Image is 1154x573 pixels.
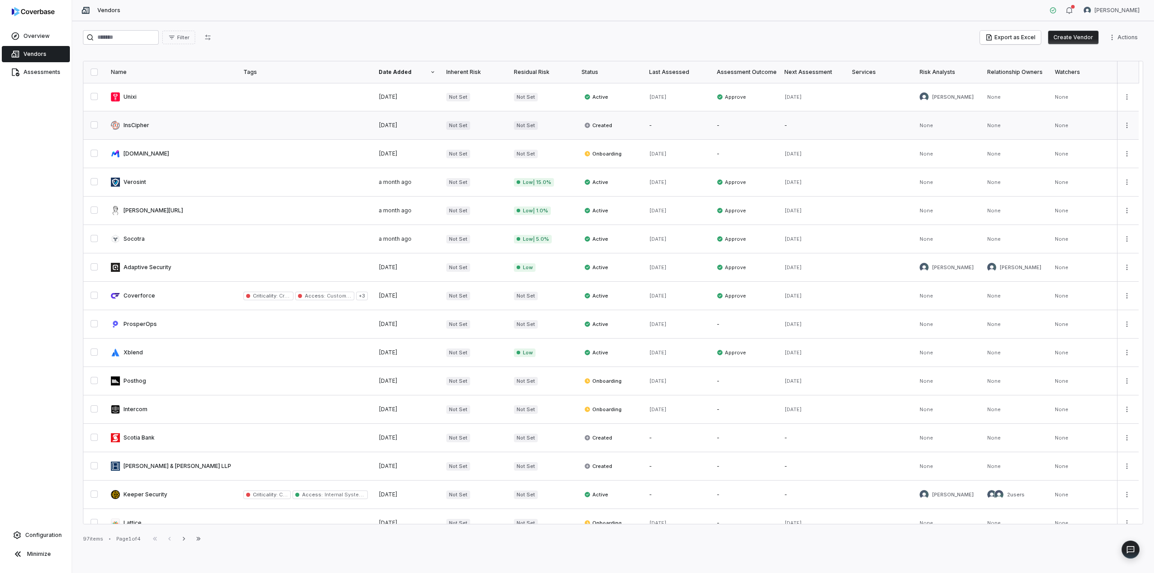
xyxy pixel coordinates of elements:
button: Filter [162,31,195,44]
div: Relationship Owners [987,69,1044,76]
td: - [779,111,847,140]
span: [DATE] [649,94,667,100]
button: More actions [1120,289,1134,303]
span: Access : [305,293,325,299]
span: [DATE] [784,236,802,242]
div: 97 items [83,536,103,542]
span: Not Set [446,93,470,101]
span: Not Set [446,292,470,300]
span: [DATE] [379,321,398,327]
a: Configuration [4,527,68,543]
span: [PERSON_NAME] [932,94,974,101]
button: More actions [1120,175,1134,189]
span: [PERSON_NAME] [1000,264,1041,271]
span: [DATE] [784,207,802,214]
button: More actions [1120,516,1134,530]
button: More actions [1120,403,1134,416]
span: [DATE] [649,321,667,327]
span: [DATE] [379,434,398,441]
td: - [711,481,779,509]
span: [DATE] [649,349,667,356]
div: Page 1 of 4 [116,536,141,542]
span: Not Set [446,263,470,272]
span: Active [584,292,608,299]
td: - [711,424,779,452]
span: Access : [302,491,323,498]
button: Create Vendor [1048,31,1099,44]
span: Created [584,434,612,441]
span: [DATE] [784,94,802,100]
td: - [644,481,711,509]
span: [DATE] [649,378,667,384]
button: More actions [1120,459,1134,473]
div: Risk Analysts [920,69,976,76]
span: Active [584,207,608,214]
button: More actions [1120,90,1134,104]
img: Shaun Angley avatar [987,263,996,272]
span: [DATE] [379,377,398,384]
span: a month ago [379,179,412,185]
span: Low | 15.0% [514,178,554,187]
span: [DATE] [649,264,667,270]
span: Active [584,491,608,498]
span: Not Set [446,490,470,499]
span: [DATE] [379,93,398,100]
span: Not Set [514,519,538,527]
span: [DATE] [784,264,802,270]
span: Not Set [446,348,470,357]
span: [DATE] [649,293,667,299]
span: a month ago [379,235,412,242]
span: Criticality : [253,491,278,498]
span: Overview [23,32,50,40]
span: Not Set [446,405,470,414]
img: Shaun Angley avatar [920,92,929,101]
div: Next Assessment [784,69,841,76]
span: Not Set [514,320,538,329]
div: Status [582,69,638,76]
span: Assessments [23,69,60,76]
span: Onboarding [584,377,622,385]
td: - [711,509,779,537]
span: [DATE] [784,321,802,327]
span: Not Set [514,377,538,385]
span: Low | 1.0% [514,206,551,215]
span: [PERSON_NAME] [1094,7,1140,14]
span: [DATE] [649,179,667,185]
span: Active [584,179,608,186]
span: [DATE] [649,406,667,413]
div: Date Added [379,69,435,76]
span: [DATE] [379,150,398,157]
span: Low [514,348,536,357]
img: Shaun Angley avatar [920,263,929,272]
span: [DATE] [379,264,398,270]
span: [DATE] [784,520,802,526]
span: Critical [278,491,296,498]
span: [DATE] [379,463,398,469]
span: [PERSON_NAME] [932,491,974,498]
td: - [711,452,779,481]
span: Not Set [446,434,470,442]
button: More actions [1120,147,1134,160]
button: More actions [1120,317,1134,331]
span: [DATE] [379,349,398,356]
span: Not Set [446,377,470,385]
span: Active [584,93,608,101]
td: - [779,424,847,452]
span: [DATE] [649,207,667,214]
span: [DATE] [784,349,802,356]
span: Filter [177,34,189,41]
td: - [711,310,779,339]
span: Not Set [514,121,538,130]
span: Not Set [514,150,538,158]
span: [DATE] [379,122,398,128]
span: [PERSON_NAME] [932,264,974,271]
span: Active [584,264,608,271]
span: Vendors [23,50,46,58]
button: More actions [1120,374,1134,388]
div: • [109,536,111,542]
button: More actions [1120,346,1134,359]
span: Customer PII [325,293,358,299]
span: Not Set [514,462,538,471]
span: Onboarding [584,519,622,527]
button: More actions [1120,232,1134,246]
